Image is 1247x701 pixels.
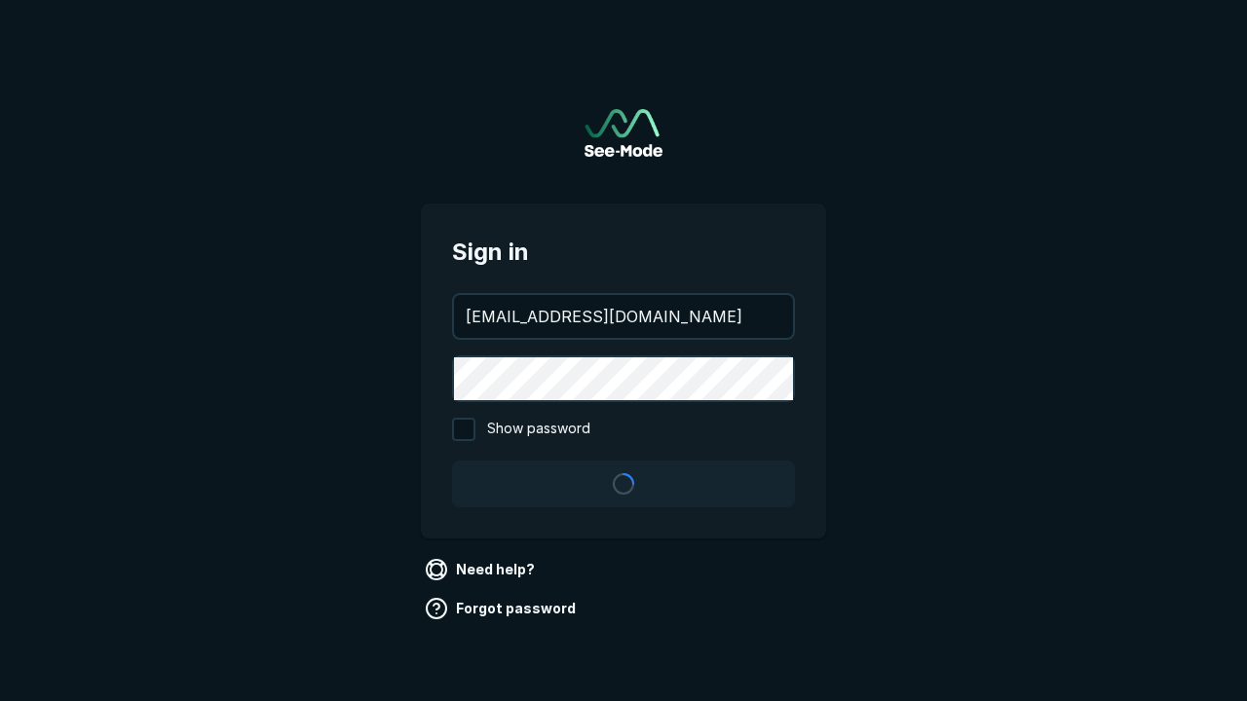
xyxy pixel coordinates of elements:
a: Need help? [421,554,543,585]
a: Forgot password [421,593,584,624]
input: your@email.com [454,295,793,338]
span: Show password [487,418,590,441]
img: See-Mode Logo [585,109,662,157]
span: Sign in [452,235,795,270]
a: Go to sign in [585,109,662,157]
